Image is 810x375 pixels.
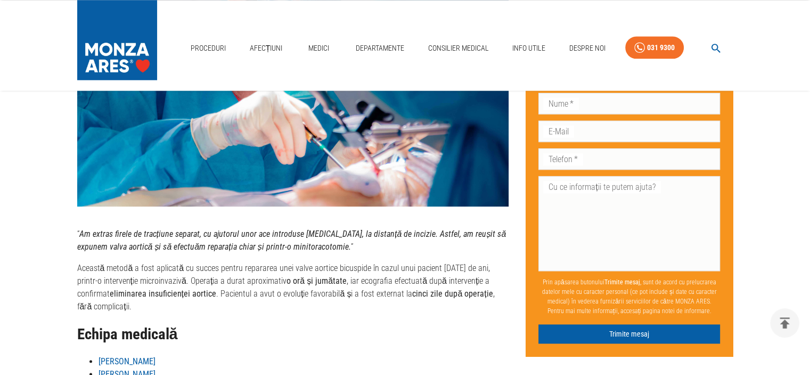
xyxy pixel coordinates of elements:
[565,37,610,59] a: Despre Noi
[186,37,230,59] a: Proceduri
[538,273,720,320] p: Prin apăsarea butonului , sunt de acord cu prelucrarea datelor mele cu caracter personal (ce pot ...
[538,324,720,344] button: Trimite mesaj
[287,276,347,286] strong: o oră și jumătate
[351,37,408,59] a: Departamente
[508,37,550,59] a: Info Utile
[77,229,506,252] em: .
[604,278,640,286] b: Trimite mesaj
[77,229,506,252] strong: Am extras firele de tracțiune separat, cu ajutorul unor ace introduse [MEDICAL_DATA], la distanță...
[77,262,509,313] p: Această metodă a fost aplicată cu succes pentru repararea unei valve aortice bicuspide în cazul u...
[77,326,509,343] h2: Echipa medicală
[412,289,493,299] strong: cinci zile după operație
[625,36,684,59] a: 031 9300
[246,37,287,59] a: Afecțiuni
[647,41,675,54] div: 031 9300
[302,37,336,59] a: Medici
[423,37,493,59] a: Consilier Medical
[77,215,509,253] p: “ ”
[99,356,156,366] a: [PERSON_NAME]
[770,308,799,338] button: delete
[110,289,216,299] strong: eliminarea insuficienței aortice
